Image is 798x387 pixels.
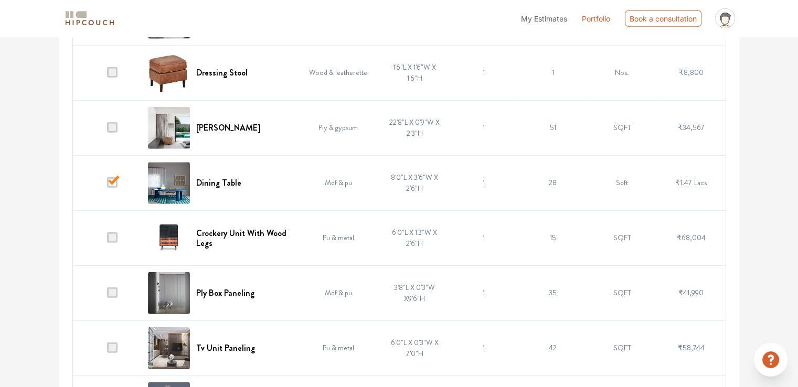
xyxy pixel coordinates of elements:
img: Ply Box Paneling [148,272,190,314]
td: 1'6"L X 1'6"W X 1'6"H [380,45,450,100]
td: 6'0"L X 0'3"W X 7'0"H [380,320,450,375]
td: Pu & metal [296,320,380,375]
td: 1 [449,320,518,375]
td: Mdf & pu [296,265,380,320]
td: Ply & gypsum [296,100,380,155]
td: 1 [449,265,518,320]
img: Tv Unit Paneling [148,327,190,369]
td: 6'0"L X 1'3"W X 2'6"H [380,210,450,265]
td: Nos. [588,45,657,100]
h6: Dining Table [196,178,241,188]
img: Dressing Stool [148,52,190,94]
span: ₹1.47 [675,177,692,188]
span: ₹8,800 [678,67,703,78]
a: Portfolio [582,13,610,24]
td: 1 [449,155,518,210]
span: logo-horizontal.svg [63,7,116,30]
span: ₹41,990 [678,287,704,298]
td: 28 [518,155,588,210]
td: 3'8"L X 0'3"W X9'6"H [380,265,450,320]
span: ₹58,744 [677,342,704,353]
td: 42 [518,320,588,375]
td: SQFT [588,265,657,320]
td: SQFT [588,320,657,375]
h6: Tv Unit Paneling [196,343,255,353]
h6: Ply Box Paneling [196,288,254,298]
td: Pu & metal [296,210,380,265]
td: 22'8"L X 0'9"W X 2'3"H [380,100,450,155]
img: logo-horizontal.svg [63,9,116,28]
td: Mdf & pu [296,155,380,210]
div: Book a consultation [625,10,701,27]
td: Sqft [588,155,657,210]
td: 1 [449,45,518,100]
img: Crockery Unit With Wood Legs [148,217,190,259]
td: Wood & leatherette [296,45,380,100]
img: Dining Table [148,162,190,204]
td: 15 [518,210,588,265]
span: Lacs [694,177,707,188]
h6: [PERSON_NAME] [196,123,261,133]
h6: Dressing Stool [196,68,248,78]
td: SQFT [588,210,657,265]
span: ₹34,567 [677,122,704,133]
span: ₹68,004 [676,232,705,243]
td: SQFT [588,100,657,155]
td: 1 [518,45,588,100]
td: 1 [449,210,518,265]
h6: Crockery Unit With Wood Legs [196,228,290,248]
span: My Estimates [521,14,567,23]
td: 8'0"L X 3'6"W X 2'6"H [380,155,450,210]
img: Curtain Pelmet [148,107,190,149]
td: 1 [449,100,518,155]
td: 51 [518,100,588,155]
td: 35 [518,265,588,320]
